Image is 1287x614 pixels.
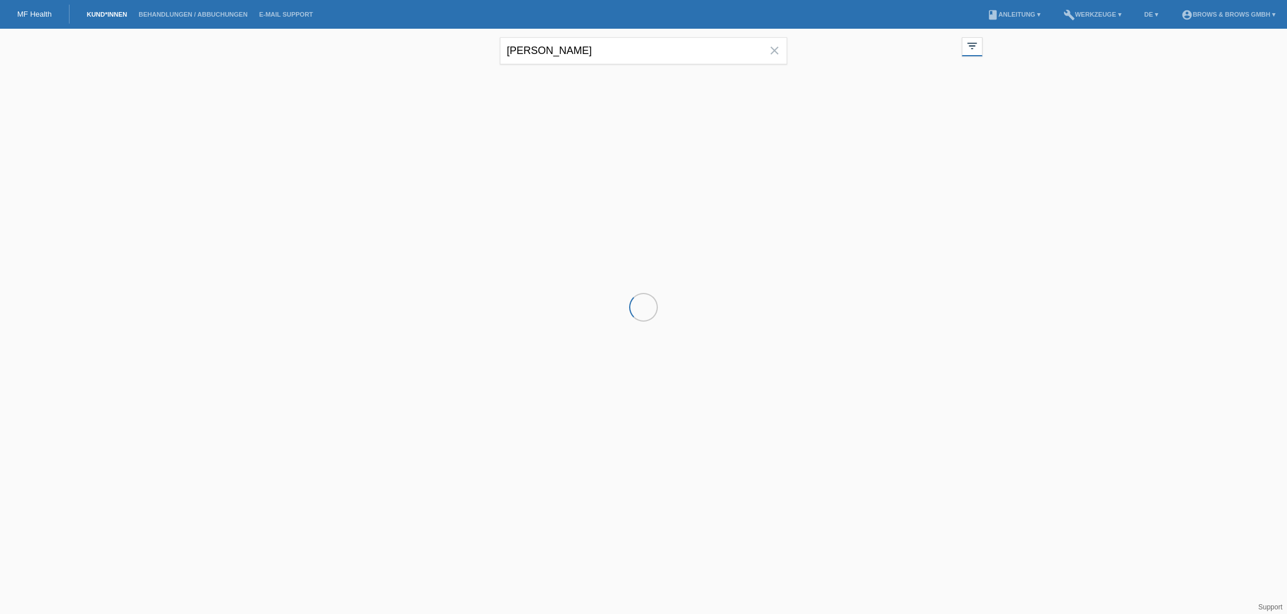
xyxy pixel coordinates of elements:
[17,10,52,18] a: MF Health
[1181,9,1193,21] i: account_circle
[1063,9,1075,21] i: build
[253,11,319,18] a: E-Mail Support
[768,44,781,57] i: close
[987,9,999,21] i: book
[81,11,133,18] a: Kund*innen
[981,11,1046,18] a: bookAnleitung ▾
[1058,11,1127,18] a: buildWerkzeuge ▾
[1139,11,1164,18] a: DE ▾
[1176,11,1281,18] a: account_circleBrows & Brows GmbH ▾
[133,11,253,18] a: Behandlungen / Abbuchungen
[966,40,978,52] i: filter_list
[1258,603,1282,611] a: Support
[500,37,787,64] input: Suche...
